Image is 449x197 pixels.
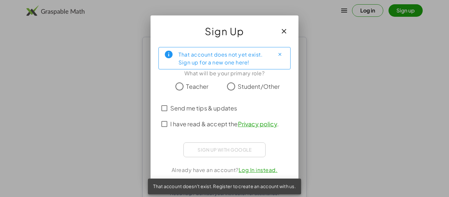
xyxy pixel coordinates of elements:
[274,49,285,60] button: Close
[170,119,279,128] span: I have read & accept the .
[178,50,269,66] div: That account does not yet exist. Sign up for a new one here!
[170,104,237,112] span: Send me tips & updates
[158,69,291,77] div: What will be your primary role?
[238,82,280,91] span: Student/Other
[158,166,291,174] div: Already have an account?
[205,23,244,39] span: Sign Up
[238,120,277,128] a: Privacy policy
[239,166,278,173] a: Log In instead.
[186,82,208,91] span: Teacher
[148,179,301,194] div: That account doesn't exist. Register to create an account with us.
